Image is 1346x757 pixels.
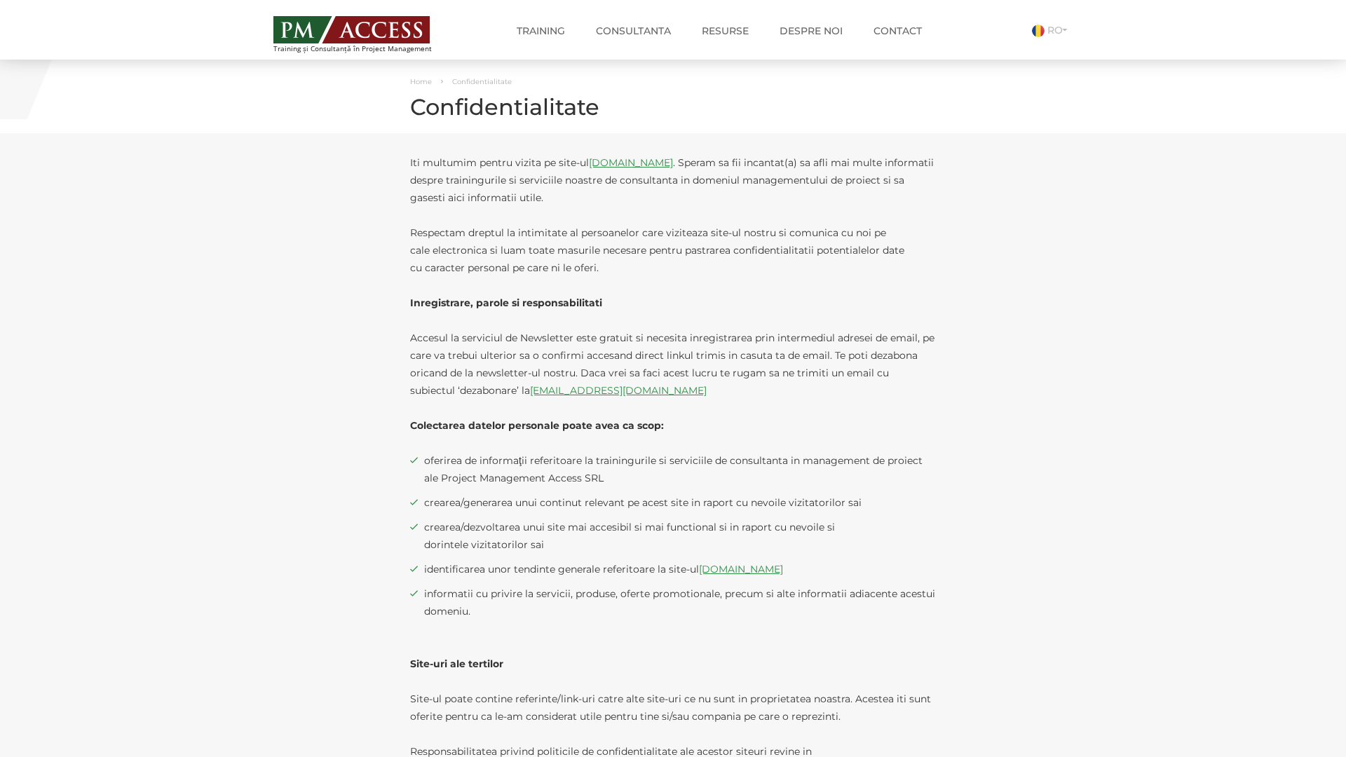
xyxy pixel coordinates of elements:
a: [DOMAIN_NAME] [699,563,783,575]
strong: Inregistrare, parole si responsabilitati [410,296,602,309]
strong: Colectarea datelor personale poate avea ca scop: [410,419,664,432]
a: Consultanta [585,17,681,45]
a: Training [506,17,576,45]
a: Resurse [691,17,759,45]
p: Accesul la serviciul de Newsletter este gratuit si necesita inregistrarea prin intermediul adrese... [410,329,936,400]
span: Training și Consultanță în Project Management [273,45,458,53]
span: Confidentialitate [452,77,512,86]
span: informatii cu privire la servicii, produse, oferte promotionale, precum si alte informatii adiace... [424,585,936,620]
p: Iti multumim pentru vizita pe site-ul . Speram sa fii incantat(a) sa afli mai multe informatii de... [410,154,936,207]
span: crearea/generarea unui continut relevant pe acest site in raport cu nevoile vizitatorilor sai [424,494,936,512]
span: identificarea unor tendinte generale referitoare la site-ul [424,561,936,578]
p: Site-ul poate contine referinte/link-uri catre alte site-uri ce nu sunt in proprietatea noastra. ... [410,690,936,725]
a: [DOMAIN_NAME] [589,156,673,169]
a: RO [1032,24,1073,36]
a: Despre noi [769,17,853,45]
a: Contact [863,17,932,45]
h1: Confidentialitate [410,95,936,119]
img: Romana [1032,25,1045,37]
a: Training și Consultanță în Project Management [273,12,458,53]
a: Home [410,77,432,86]
span: oferirea de informaţii referitoare la trainingurile si serviciile de consultanta in management de... [424,452,936,487]
p: Respectam dreptul la intimitate al persoanelor care viziteaza site-ul nostru si comunica cu noi p... [410,224,936,277]
img: PM ACCESS - Echipa traineri si consultanti certificati PMP: Narciss Popescu, Mihai Olaru, Monica ... [273,16,430,43]
strong: Site-uri ale tertilor [410,657,503,670]
a: [EMAIL_ADDRESS][DOMAIN_NAME] [530,384,707,397]
span: crearea/dezvoltarea unui site mai accesibil si mai functional si in raport cu nevoile si dorintel... [424,519,936,554]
